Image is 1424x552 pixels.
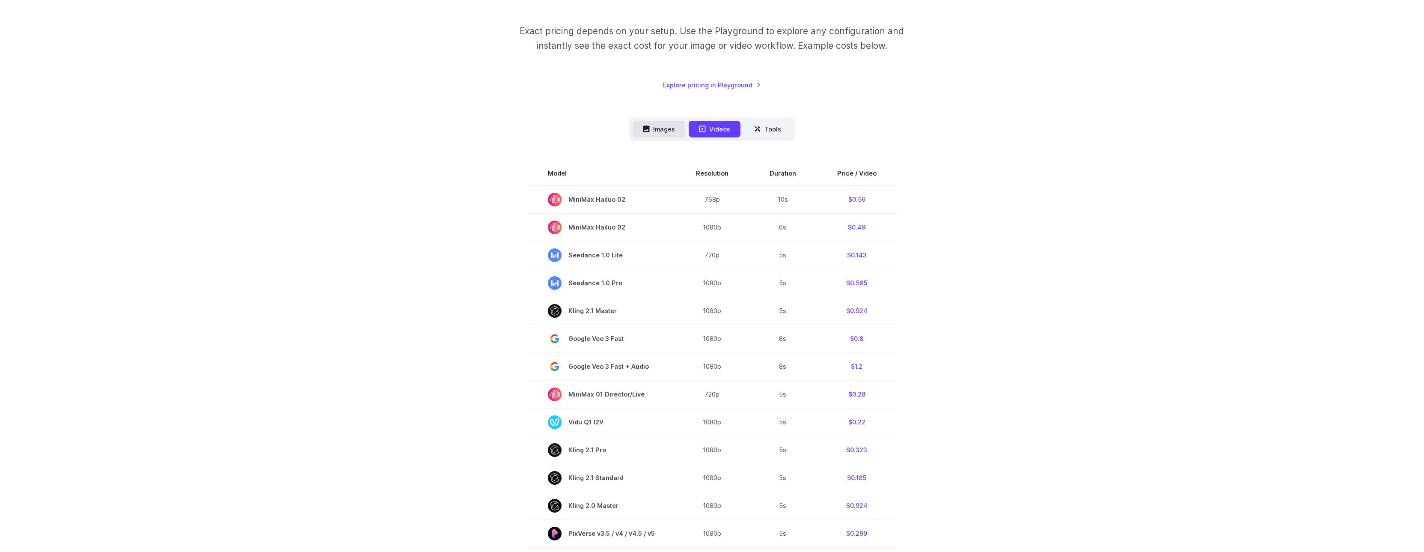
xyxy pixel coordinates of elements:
td: 5s [749,408,817,436]
td: 5s [749,519,817,547]
td: $0.49 [817,213,897,241]
td: 8s [749,325,817,352]
td: $0.56 [817,185,897,214]
td: 720p [675,241,749,269]
td: $0.22 [817,408,897,436]
td: $0.8 [817,325,897,352]
td: 8s [749,352,817,380]
td: 5s [749,436,817,464]
span: Google Veo 3 Fast [548,332,655,346]
td: 10s [749,185,817,214]
th: Model [527,161,675,185]
td: 1080p [675,269,749,297]
td: 5s [749,380,817,408]
p: Exact pricing depends on your setup. Use the Playground to explore any configuration and instantl... [503,24,920,53]
td: $0.924 [817,297,897,325]
button: Videos [689,121,740,137]
td: 768p [675,185,749,214]
td: 5s [749,241,817,269]
td: 1080p [675,297,749,325]
span: PixVerse v3.5 / v4 / v4.5 / v5 [548,527,655,540]
td: 5s [749,464,817,492]
span: Kling 2.1 Pro [548,443,655,457]
span: Kling 2.1 Standard [548,471,655,485]
span: Vidu Q1 I2V [548,415,655,429]
span: MiniMax Hailuo 02 [548,193,655,206]
td: $0.185 [817,464,897,492]
td: $0.323 [817,436,897,464]
span: Kling 2.1 Master [548,304,655,318]
button: Tools [744,121,791,137]
span: Kling 2.0 Master [548,499,655,513]
td: 5s [749,269,817,297]
th: Duration [749,161,817,185]
td: $1.2 [817,352,897,380]
a: Explore pricing in Playground [663,80,761,90]
span: MiniMax Hailuo 02 [548,221,655,234]
span: Seedance 1.0 Lite [548,248,655,262]
td: $0.924 [817,492,897,519]
td: 720p [675,380,749,408]
th: Resolution [675,161,749,185]
td: $0.299 [817,519,897,547]
td: 1080p [675,213,749,241]
span: Google Veo 3 Fast + Audio [548,360,655,373]
button: Images [633,121,685,137]
td: 1080p [675,436,749,464]
td: 1080p [675,408,749,436]
td: 5s [749,492,817,519]
td: $0.565 [817,269,897,297]
td: 1080p [675,492,749,519]
td: 1080p [675,325,749,352]
span: Seedance 1.0 Pro [548,276,655,290]
th: Price / Video [817,161,897,185]
td: 1080p [675,352,749,380]
td: 5s [749,297,817,325]
td: 6s [749,213,817,241]
td: $0.28 [817,380,897,408]
td: 1080p [675,464,749,492]
span: MiniMax 01 Director/Live [548,388,655,401]
td: $0.143 [817,241,897,269]
td: 1080p [675,519,749,547]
